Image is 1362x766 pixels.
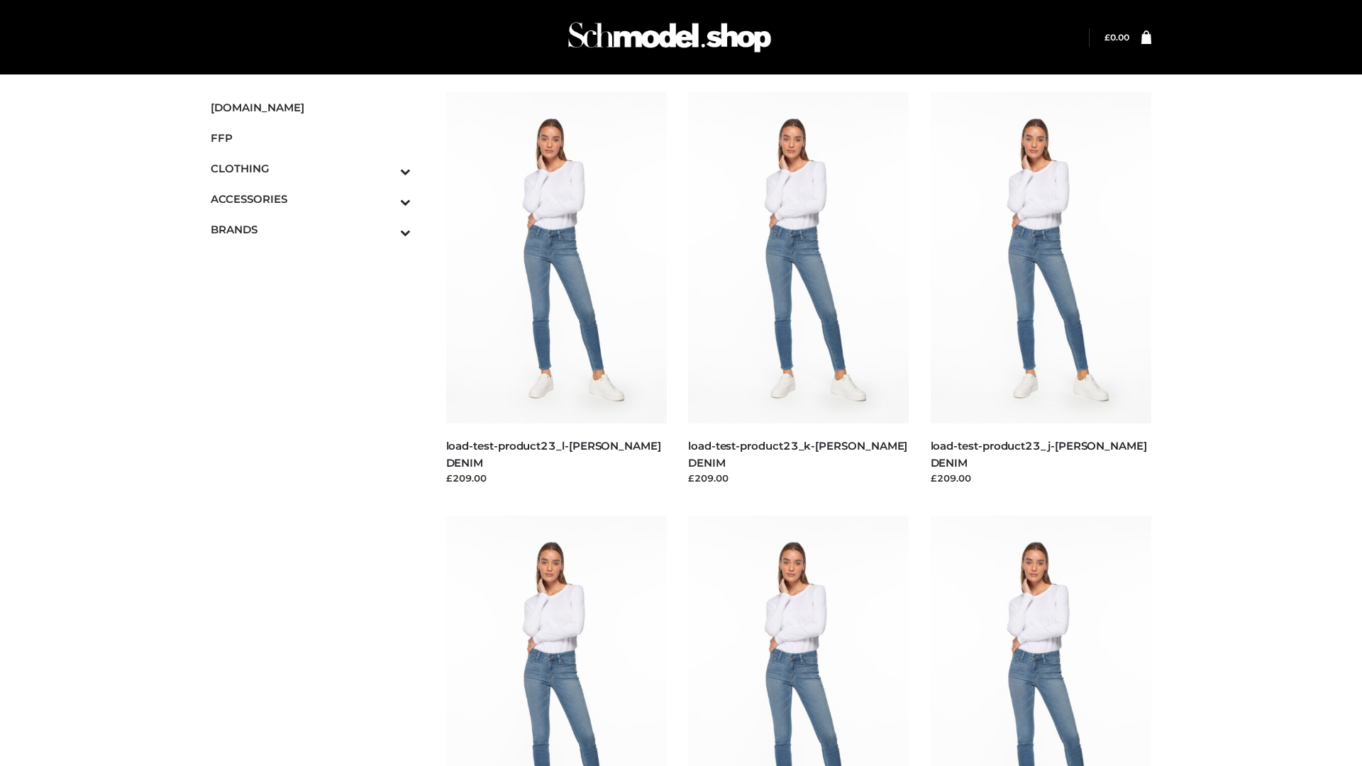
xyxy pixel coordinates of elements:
span: BRANDS [211,221,411,238]
img: Schmodel Admin 964 [563,9,776,65]
a: FFP [211,123,411,153]
span: FFP [211,130,411,146]
a: load-test-product23_l-[PERSON_NAME] DENIM [446,439,661,469]
div: £209.00 [688,471,909,485]
span: £ [1104,32,1110,43]
a: CLOTHINGToggle Submenu [211,153,411,184]
span: ACCESSORIES [211,191,411,207]
button: Toggle Submenu [361,184,411,214]
bdi: 0.00 [1104,32,1129,43]
div: £209.00 [446,471,668,485]
a: £0.00 [1104,32,1129,43]
a: BRANDSToggle Submenu [211,214,411,245]
a: load-test-product23_j-[PERSON_NAME] DENIM [931,439,1147,469]
button: Toggle Submenu [361,153,411,184]
span: [DOMAIN_NAME] [211,99,411,116]
button: Toggle Submenu [361,214,411,245]
a: ACCESSORIESToggle Submenu [211,184,411,214]
a: [DOMAIN_NAME] [211,92,411,123]
div: £209.00 [931,471,1152,485]
a: load-test-product23_k-[PERSON_NAME] DENIM [688,439,907,469]
span: CLOTHING [211,160,411,177]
